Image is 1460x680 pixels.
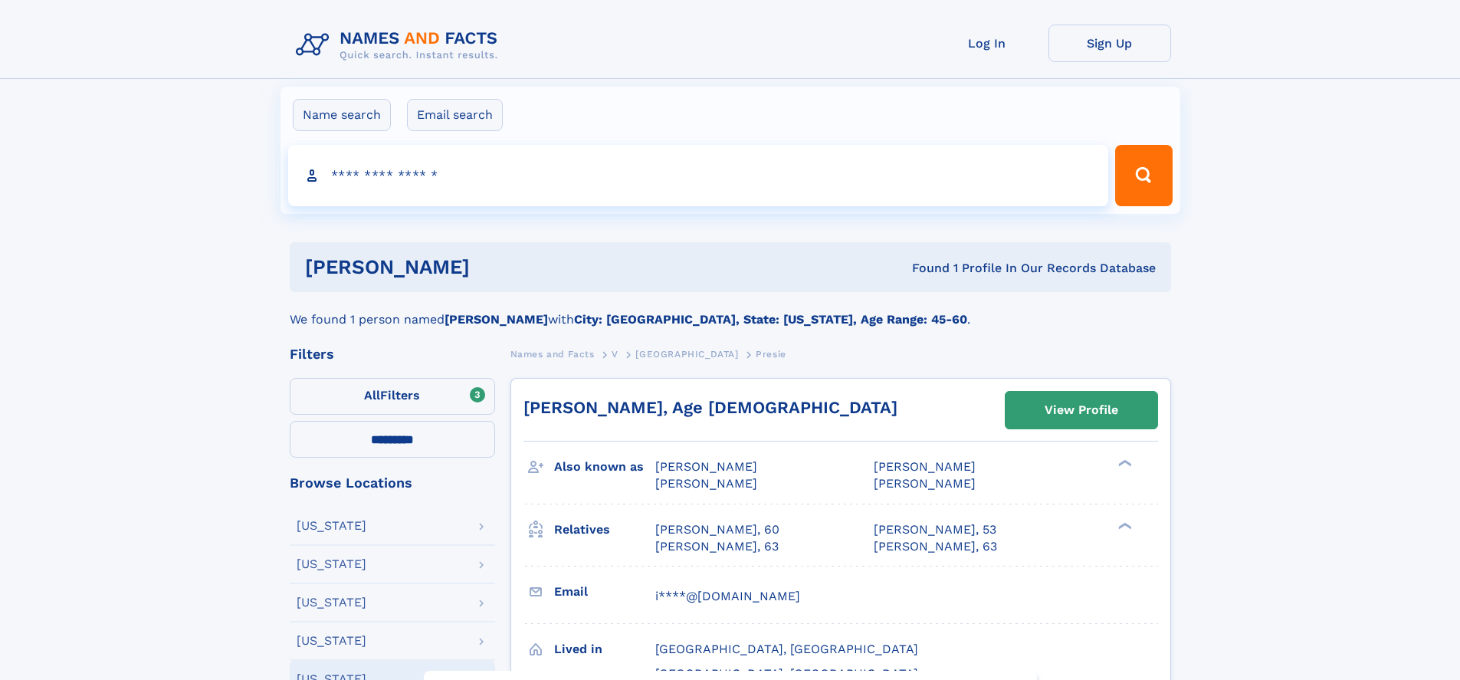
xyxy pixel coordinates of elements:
button: Search Button [1115,145,1172,206]
span: [PERSON_NAME] [874,476,976,491]
a: [PERSON_NAME], Age [DEMOGRAPHIC_DATA] [523,398,897,417]
a: View Profile [1006,392,1157,429]
a: Names and Facts [510,344,595,363]
a: [PERSON_NAME], 60 [655,521,779,538]
a: V [612,344,618,363]
div: ❯ [1114,521,1133,531]
a: [PERSON_NAME], 53 [874,521,996,538]
label: Name search [293,99,391,131]
div: [US_STATE] [297,635,366,647]
div: [US_STATE] [297,520,366,532]
span: All [364,388,380,402]
div: Filters [290,347,495,361]
div: We found 1 person named with . [290,292,1171,329]
div: ❯ [1114,458,1133,468]
span: [PERSON_NAME] [655,459,757,474]
label: Filters [290,378,495,415]
input: search input [288,145,1109,206]
div: [US_STATE] [297,558,366,570]
span: [GEOGRAPHIC_DATA] [635,349,738,360]
a: Sign Up [1048,25,1171,62]
h3: Lived in [554,636,655,662]
a: [PERSON_NAME], 63 [874,538,997,555]
span: Presie [756,349,786,360]
b: City: [GEOGRAPHIC_DATA], State: [US_STATE], Age Range: 45-60 [574,312,967,327]
b: [PERSON_NAME] [445,312,548,327]
a: Log In [926,25,1048,62]
div: Browse Locations [290,476,495,490]
span: [GEOGRAPHIC_DATA], [GEOGRAPHIC_DATA] [655,642,918,656]
h1: [PERSON_NAME] [305,258,691,277]
a: [PERSON_NAME], 63 [655,538,779,555]
span: [PERSON_NAME] [874,459,976,474]
span: V [612,349,618,360]
a: [GEOGRAPHIC_DATA] [635,344,738,363]
div: Found 1 Profile In Our Records Database [691,260,1156,277]
h3: Also known as [554,454,655,480]
img: Logo Names and Facts [290,25,510,66]
div: View Profile [1045,393,1118,428]
h3: Relatives [554,517,655,543]
div: [US_STATE] [297,596,366,609]
h3: Email [554,579,655,605]
label: Email search [407,99,503,131]
span: [PERSON_NAME] [655,476,757,491]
